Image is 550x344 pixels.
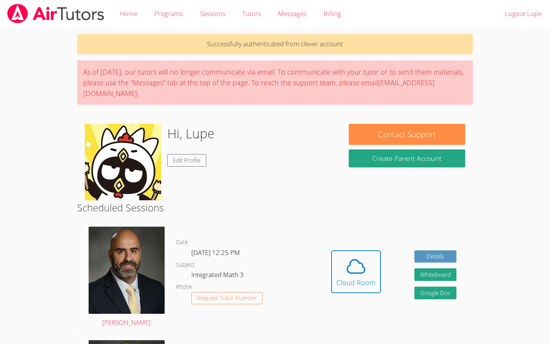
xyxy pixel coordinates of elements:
[89,227,165,314] img: avatar.png
[414,268,456,281] button: Whiteboard
[349,149,465,167] button: Create Parent Account
[176,260,195,270] dt: Subject
[176,238,188,247] dt: Date
[167,154,206,167] a: Edit Profile
[191,269,245,282] dd: Integrated Math 3
[167,124,215,143] h1: Hi, Lupe
[197,295,257,301] span: Request Tutor Number
[191,248,240,257] span: [DATE] 12:25 PM
[336,277,375,288] div: Cloud Room
[349,124,465,145] button: Contact Support
[6,4,105,23] img: airtutors_banner-c4298cdbf04f3fff15de1276eac7730deb9818008684d7c2e4769d2f7ddbe033.png
[77,60,473,105] div: As of [DATE], our tutors will no longer communicate via email. To communicate with your tutor or ...
[414,250,456,263] a: Details
[85,124,161,200] img: images.jpeg
[77,200,473,215] h2: Scheduled Sessions
[176,282,192,292] dt: Phone
[278,9,307,18] span: Messages
[191,292,263,305] button: Request Tutor Number
[77,34,473,54] p: Successfully authenticated from clever account
[414,287,456,299] a: Google Doc
[331,250,381,293] button: Cloud Room
[89,227,165,328] a: [PERSON_NAME]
